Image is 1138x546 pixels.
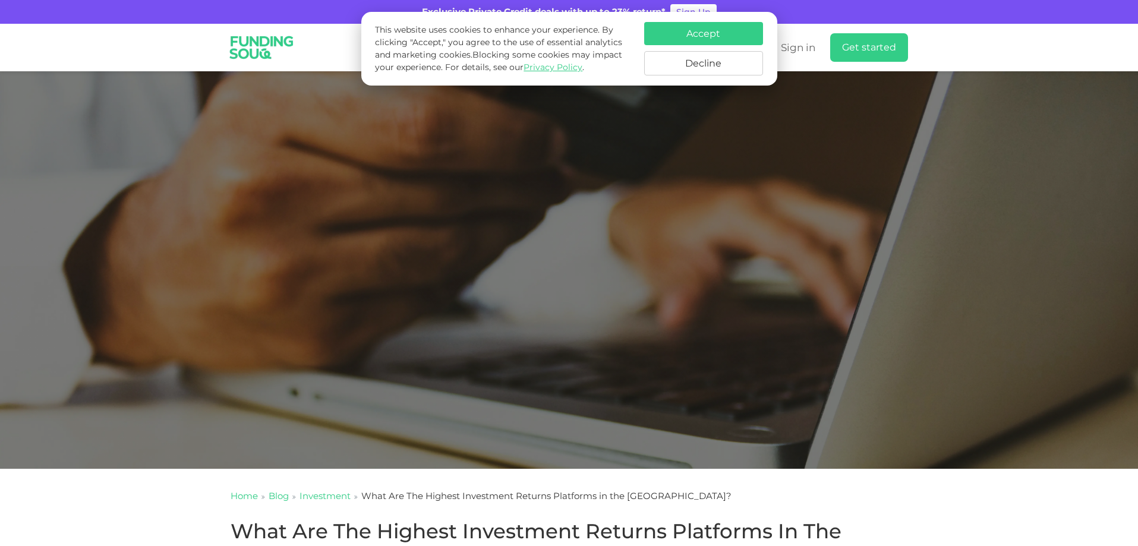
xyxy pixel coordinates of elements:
a: Privacy Policy [524,62,582,72]
span: For details, see our . [445,62,584,72]
span: Sign in [781,42,815,53]
div: What Are The Highest Investment Returns Platforms in the [GEOGRAPHIC_DATA]? [361,490,732,503]
div: Exclusive Private Credit deals with up to 23% return* [422,5,666,19]
img: Logo [222,26,302,69]
a: Sign Up [670,4,717,20]
button: Decline [644,51,763,75]
p: This website uses cookies to enhance your experience. By clicking "Accept," you agree to the use ... [375,24,632,74]
span: Blocking some cookies may impact your experience. [375,49,622,72]
a: Home [231,490,258,501]
button: Accept [644,22,763,45]
a: Sign in [778,38,815,58]
a: Blog [269,490,289,501]
span: Get started [842,42,896,53]
a: Investment [300,490,351,501]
